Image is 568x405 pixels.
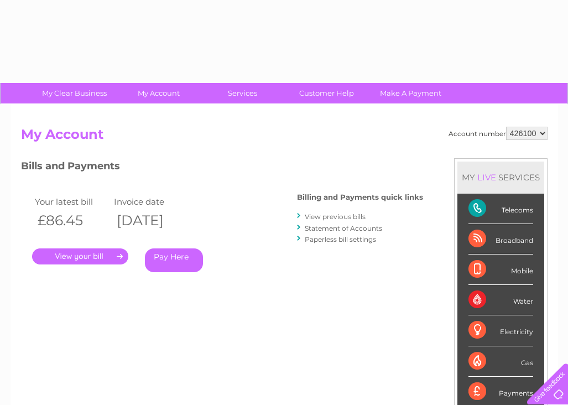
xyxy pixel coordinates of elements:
[197,83,288,103] a: Services
[457,162,544,193] div: MY SERVICES
[305,224,382,232] a: Statement of Accounts
[113,83,204,103] a: My Account
[32,194,112,209] td: Your latest bill
[475,172,498,183] div: LIVE
[468,346,533,377] div: Gas
[449,127,548,140] div: Account number
[29,83,120,103] a: My Clear Business
[111,209,191,232] th: [DATE]
[32,209,112,232] th: £86.45
[365,83,456,103] a: Make A Payment
[468,255,533,285] div: Mobile
[281,83,372,103] a: Customer Help
[145,248,203,272] a: Pay Here
[468,285,533,315] div: Water
[21,158,423,178] h3: Bills and Payments
[468,194,533,224] div: Telecoms
[468,315,533,346] div: Electricity
[21,127,548,148] h2: My Account
[305,235,376,243] a: Paperless bill settings
[305,212,366,221] a: View previous bills
[32,248,128,264] a: .
[297,193,423,201] h4: Billing and Payments quick links
[111,194,191,209] td: Invoice date
[468,224,533,255] div: Broadband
